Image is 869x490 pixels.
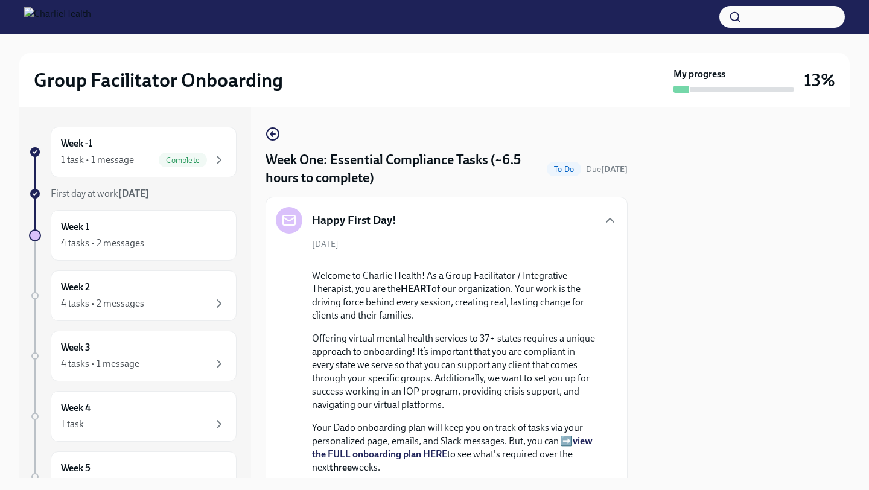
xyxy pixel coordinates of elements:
[29,187,237,200] a: First day at work[DATE]
[61,297,144,310] div: 4 tasks • 2 messages
[586,164,628,175] span: August 18th, 2025 09:00
[312,332,598,412] p: Offering virtual mental health services to 37+ states requires a unique approach to onboarding! I...
[61,153,134,167] div: 1 task • 1 message
[266,151,542,187] h4: Week One: Essential Compliance Tasks (~6.5 hours to complete)
[804,69,835,91] h3: 13%
[61,281,90,294] h6: Week 2
[673,68,725,81] strong: My progress
[312,421,598,474] p: Your Dado onboarding plan will keep you on track of tasks via your personalized page, emails, and...
[61,357,139,371] div: 4 tasks • 1 message
[61,220,89,234] h6: Week 1
[61,401,91,415] h6: Week 4
[312,269,598,322] p: Welcome to Charlie Health! As a Group Facilitator / Integrative Therapist, you are the of our org...
[61,418,84,431] div: 1 task
[118,188,149,199] strong: [DATE]
[159,156,207,165] span: Complete
[29,127,237,177] a: Week -11 task • 1 messageComplete
[29,391,237,442] a: Week 41 task
[24,7,91,27] img: CharlieHealth
[329,462,352,473] strong: three
[61,137,92,150] h6: Week -1
[29,270,237,321] a: Week 24 tasks • 2 messages
[601,164,628,174] strong: [DATE]
[312,212,396,228] h5: Happy First Day!
[61,462,91,475] h6: Week 5
[401,283,431,294] strong: HEART
[29,210,237,261] a: Week 14 tasks • 2 messages
[586,164,628,174] span: Due
[61,237,144,250] div: 4 tasks • 2 messages
[312,238,339,250] span: [DATE]
[61,341,91,354] h6: Week 3
[34,68,283,92] h2: Group Facilitator Onboarding
[29,331,237,381] a: Week 34 tasks • 1 message
[51,188,149,199] span: First day at work
[547,165,581,174] span: To Do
